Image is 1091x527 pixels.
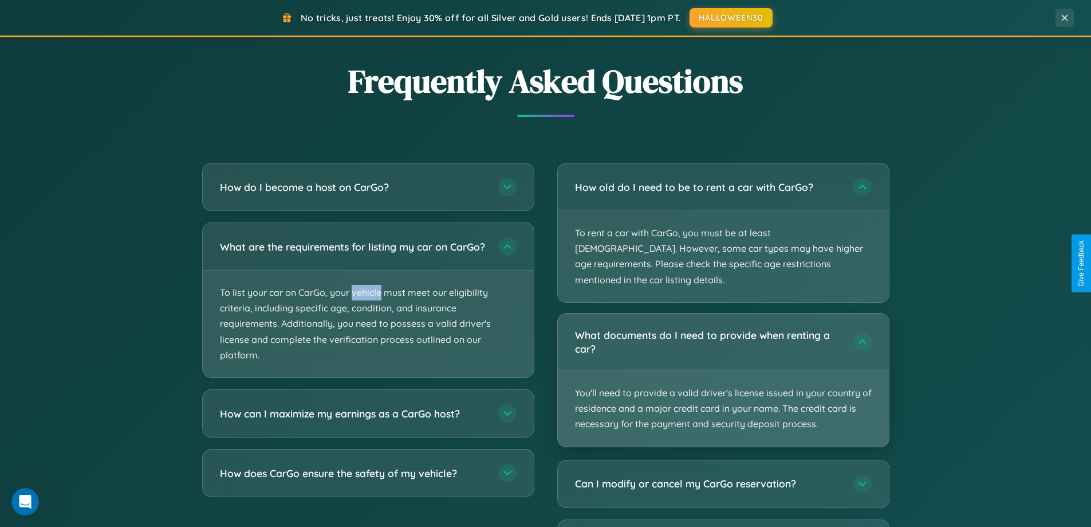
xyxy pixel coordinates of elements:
h3: What are the requirements for listing my car on CarGo? [220,240,487,254]
h3: Can I modify or cancel my CarGo reservation? [575,477,842,491]
iframe: Intercom live chat [11,488,39,516]
h3: How old do I need to be to rent a car with CarGo? [575,180,842,194]
p: To rent a car with CarGo, you must be at least [DEMOGRAPHIC_DATA]. However, some car types may ha... [558,211,889,302]
div: Give Feedback [1077,240,1085,287]
button: HALLOWEEN30 [690,8,773,28]
p: You'll need to provide a valid driver's license issued in your country of residence and a major c... [558,371,889,447]
h3: What documents do I need to provide when renting a car? [575,328,842,356]
h3: How can I maximize my earnings as a CarGo host? [220,407,487,421]
h3: How does CarGo ensure the safety of my vehicle? [220,466,487,481]
h3: How do I become a host on CarGo? [220,180,487,194]
span: No tricks, just treats! Enjoy 30% off for all Silver and Gold users! Ends [DATE] 1pm PT. [301,12,681,24]
p: To list your car on CarGo, your vehicle must meet our eligibility criteria, including specific ag... [203,271,534,377]
h2: Frequently Asked Questions [202,59,889,103]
